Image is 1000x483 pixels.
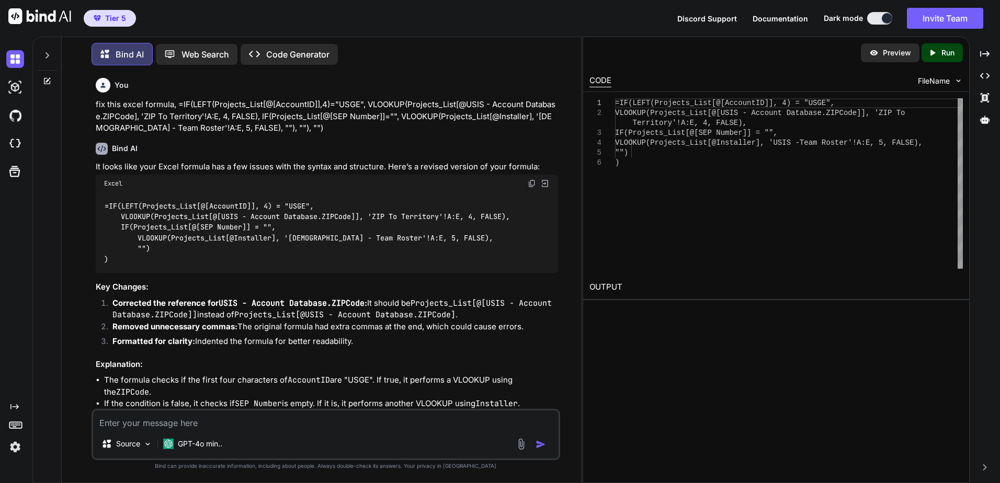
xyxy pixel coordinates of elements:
[104,398,558,410] li: If the condition is false, it checks if is empty. If it is, it performs another VLOOKUP using .
[883,48,911,58] p: Preview
[918,76,950,86] span: FileName
[753,14,808,23] span: Documentation
[677,13,737,24] button: Discord Support
[615,129,778,137] span: IF(Projects_List[@[SEP Number]] = "",
[116,439,140,449] p: Source
[104,336,558,350] li: Indented the formula for better readability.
[536,439,546,450] img: icon
[96,99,558,134] p: fix this excel formula, =IF(LEFT(Projects_List[@[AccountID]],4)="USGE", VLOOKUP(Projects_List[@US...
[540,179,550,188] img: Open in Browser
[96,161,558,173] p: It looks like your Excel formula has a few issues with the syntax and structure. Here’s a revised...
[104,297,558,321] li: It should be instead of .
[633,119,747,127] span: Territory'!A:E, 4, FALSE),
[219,298,365,308] code: USIS - Account Database.ZIPCode
[92,462,560,470] p: Bind can provide inaccurate information, including about people. Always double-check its answers....
[112,298,556,320] code: Projects_List[@[USIS - Account Database.ZIPCode]]
[104,179,122,188] span: Excel
[589,128,601,138] div: 3
[515,438,527,450] img: attachment
[817,109,905,117] span: e.ZIPCode]], 'ZIP To
[6,135,24,153] img: cloudideIcon
[800,139,923,147] span: Team Roster'!A:E, 5, FALSE),
[112,143,138,154] h6: Bind AI
[6,78,24,96] img: darkAi-studio
[954,76,963,85] img: chevron down
[235,398,282,409] code: SEP Number
[178,439,222,449] p: GPT-4o min..
[96,359,558,371] h3: Explanation:
[753,13,808,24] button: Documentation
[615,139,800,147] span: VLOOKUP(Projects_List[@Installer], 'USIS -
[824,13,863,24] span: Dark mode
[583,275,969,300] h2: OUTPUT
[907,8,983,29] button: Invite Team
[104,321,558,336] li: The original formula had extra commas at the end, which could cause errors.
[615,158,619,167] span: )
[266,48,329,61] p: Code Generator
[6,107,24,124] img: githubDark
[104,374,558,398] li: The formula checks if the first four characters of are "USGE". If true, it performs a VLOOKUP usi...
[589,98,601,108] div: 1
[941,48,954,58] p: Run
[475,398,518,409] code: Installer
[112,336,195,346] strong: Formatted for clarity:
[615,148,628,157] span: "")
[589,148,601,158] div: 5
[112,321,237,331] strong: Removed unnecessary commas:
[8,8,71,24] img: Bind AI
[528,179,536,188] img: copy
[181,48,229,61] p: Web Search
[615,99,835,107] span: =IF(LEFT(Projects_List[@[AccountID]], 4) = "USGE",
[105,13,126,24] span: Tier 5
[589,108,601,118] div: 2
[112,298,367,308] strong: Corrected the reference for :
[677,14,737,23] span: Discord Support
[143,440,152,448] img: Pick Models
[96,281,558,293] h3: Key Changes:
[288,375,330,385] code: AccountID
[116,387,149,397] code: ZIPCode
[869,48,879,57] img: preview
[589,158,601,168] div: 6
[589,75,611,87] div: CODE
[94,15,101,21] img: premium
[116,48,144,61] p: Bind AI
[615,109,817,117] span: VLOOKUP(Projects_List[@[USIS - Account Databas
[6,50,24,68] img: darkChat
[104,201,514,265] code: =IF(LEFT(Projects_List[@[AccountID]], 4) = "USGE", VLOOKUP(Projects_List[@[USIS - Account Databas...
[234,309,456,320] code: Projects_List[@USIS - Account Database.ZIPCode]
[84,10,136,27] button: premiumTier 5
[115,80,129,90] h6: You
[6,438,24,456] img: settings
[589,138,601,148] div: 4
[163,439,174,449] img: GPT-4o mini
